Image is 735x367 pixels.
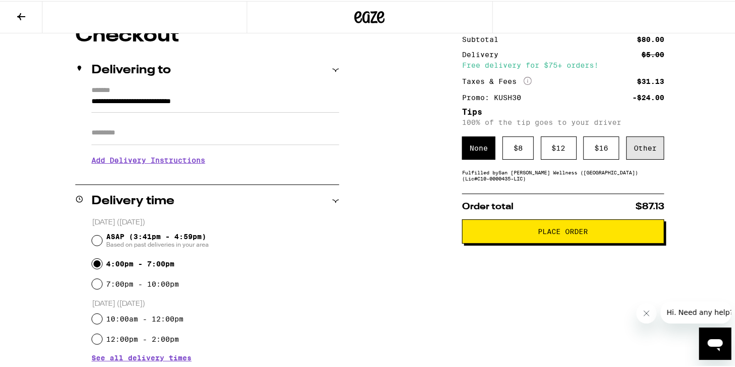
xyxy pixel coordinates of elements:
[635,201,664,210] span: $87.13
[462,117,664,125] p: 100% of the tip goes to your driver
[641,50,664,57] div: $5.00
[75,25,339,45] h1: Checkout
[92,298,339,308] p: [DATE] ([DATE])
[502,135,534,159] div: $ 8
[462,93,528,100] div: Promo: KUSH30
[541,135,577,159] div: $ 12
[91,171,339,179] p: We'll contact you at [PHONE_NUMBER] when we arrive
[91,63,171,75] h2: Delivering to
[583,135,619,159] div: $ 16
[462,168,664,180] div: Fulfilled by San [PERSON_NAME] Wellness ([GEOGRAPHIC_DATA]) (Lic# C10-0000435-LIC )
[106,334,179,342] label: 12:00pm - 2:00pm
[106,232,209,248] span: ASAP (3:41pm - 4:59pm)
[91,148,339,171] h3: Add Delivery Instructions
[106,279,179,287] label: 7:00pm - 10:00pm
[91,353,192,360] button: See all delivery times
[626,135,664,159] div: Other
[636,302,657,323] iframe: Close message
[6,7,73,15] span: Hi. Need any help?
[106,240,209,248] span: Based on past deliveries in your area
[462,107,664,115] h5: Tips
[462,61,664,68] div: Free delivery for $75+ orders!
[106,259,174,267] label: 4:00pm - 7:00pm
[699,327,731,359] iframe: Button to launch messaging window
[91,194,174,206] h2: Delivery time
[462,50,506,57] div: Delivery
[637,35,664,42] div: $80.00
[462,135,495,159] div: None
[462,76,532,85] div: Taxes & Fees
[538,227,588,234] span: Place Order
[462,35,506,42] div: Subtotal
[632,93,664,100] div: -$24.00
[462,201,514,210] span: Order total
[92,217,339,226] p: [DATE] ([DATE])
[637,77,664,84] div: $31.13
[106,314,183,322] label: 10:00am - 12:00pm
[661,300,731,323] iframe: Message from company
[462,218,664,243] button: Place Order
